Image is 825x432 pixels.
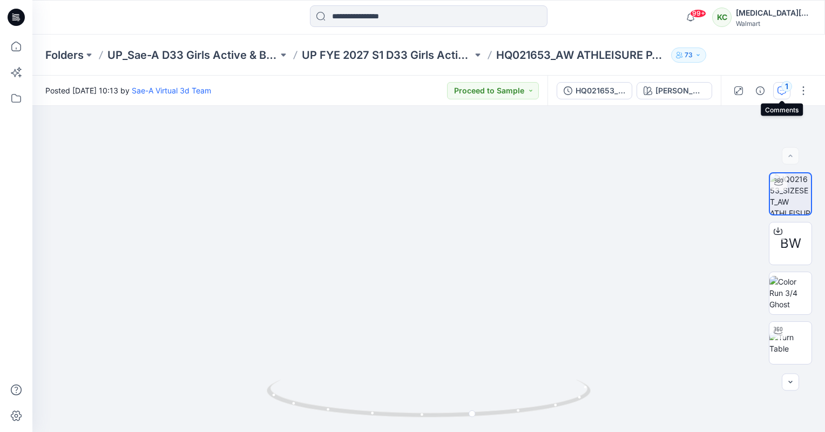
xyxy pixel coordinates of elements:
div: 1 [781,81,792,92]
img: Turn Table [769,332,812,354]
div: MIRABELLA-PINK CANDY [655,85,705,97]
a: Sae-A Virtual 3d Team [132,86,211,95]
img: Color Run 3/4 Ghost [769,276,812,310]
div: Walmart [736,19,812,28]
a: UP FYE 2027 S1 D33 Girls Active Sae-A [302,48,472,63]
img: HQ021653_SIZESET_AW ATHLEISURE PANT_SaeA_081525_MIRABELLA [770,173,811,214]
span: 99+ [690,9,706,18]
a: Folders [45,48,84,63]
div: [MEDICAL_DATA][PERSON_NAME] [736,6,812,19]
button: [PERSON_NAME]-PINK CANDY [637,82,712,99]
button: HQ021653_SIZESET_MIRABELLA [557,82,632,99]
p: HQ021653_AW ATHLEISURE PANT [496,48,667,63]
button: 73 [671,48,706,63]
a: UP_Sae-A D33 Girls Active & Bottoms [107,48,278,63]
div: KC [712,8,732,27]
button: 1 [773,82,790,99]
span: Posted [DATE] 10:13 by [45,85,211,96]
button: Details [752,82,769,99]
div: HQ021653_SIZESET_MIRABELLA [576,85,625,97]
span: BW [780,234,801,253]
p: 73 [685,49,693,61]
